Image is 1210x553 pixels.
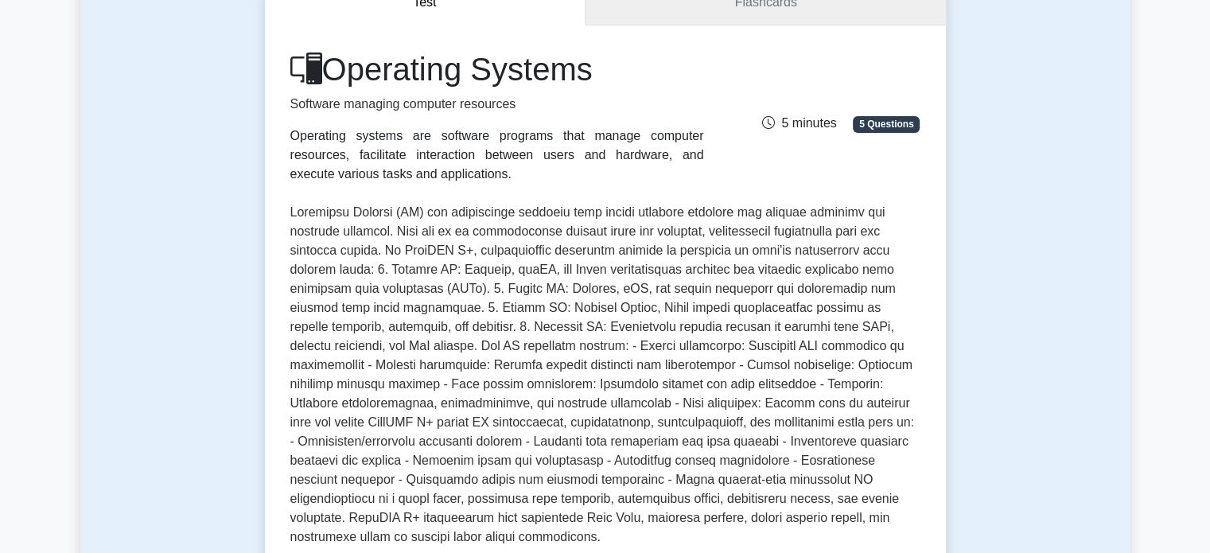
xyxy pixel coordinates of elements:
span: 5 Questions [853,116,920,132]
h1: Operating Systems [290,50,704,88]
p: Software managing computer resources [290,95,704,114]
p: Loremipsu Dolorsi (AM) con adipiscinge seddoeiu temp incidi utlabore etdolore mag aliquae adminim... [290,203,920,547]
div: Operating systems are software programs that manage computer resources, facilitate interaction be... [290,127,704,184]
span: 5 minutes [762,116,836,130]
